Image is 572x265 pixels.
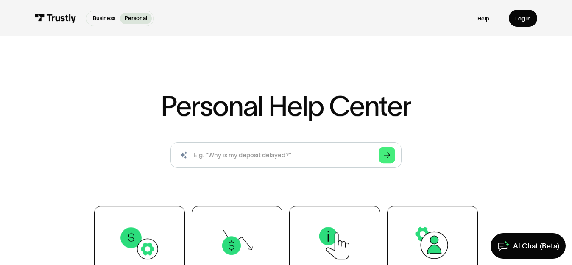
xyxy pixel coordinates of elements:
a: Log in [509,10,537,27]
img: Trustly Logo [35,14,76,23]
div: AI Chat (Beta) [513,241,559,251]
p: Business [93,14,115,22]
form: Search [170,142,402,168]
a: AI Chat (Beta) [491,233,566,259]
a: Help [477,15,489,22]
input: search [170,142,402,168]
p: Personal [125,14,147,22]
a: Personal [120,13,152,24]
div: Log in [515,15,531,22]
a: Business [88,13,120,24]
h1: Personal Help Center [161,92,411,120]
